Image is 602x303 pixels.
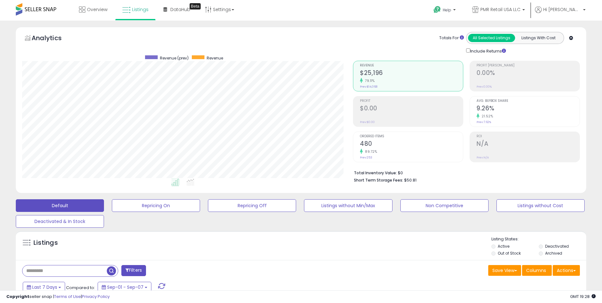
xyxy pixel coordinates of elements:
button: All Selected Listings [468,34,515,42]
small: Prev: 0.00% [477,85,492,89]
span: DataHub [170,6,190,13]
a: Hi [PERSON_NAME] [535,6,586,21]
span: Avg. Buybox Share [477,99,580,103]
h5: Analytics [32,34,74,44]
span: Help [443,7,451,13]
li: $0 [354,169,575,176]
button: Listings With Cost [515,34,562,42]
span: $50.81 [404,177,417,183]
label: Deactivated [545,244,569,249]
h2: $0.00 [360,105,463,113]
div: Include Returns [461,47,514,54]
button: Filters [121,265,146,276]
h5: Listings [33,238,58,247]
span: Revenue [360,64,463,67]
div: seller snap | | [6,294,110,300]
small: Prev: 7.62% [477,120,491,124]
button: Save View [488,265,521,276]
a: Help [429,1,462,21]
span: Revenue (prev) [160,55,189,61]
small: Prev: 253 [360,156,372,159]
h2: 0.00% [477,69,580,78]
span: Profit [PERSON_NAME] [477,64,580,67]
b: Total Inventory Value: [354,170,397,176]
button: Repricing On [112,199,200,212]
i: Get Help [433,6,441,14]
label: Archived [545,250,562,256]
span: Overview [87,6,107,13]
button: Listings without Cost [496,199,585,212]
small: 21.52% [479,114,493,119]
button: Listings without Min/Max [304,199,392,212]
span: Hi [PERSON_NAME] [543,6,581,13]
div: Totals For [439,35,464,41]
button: Repricing Off [208,199,296,212]
small: Prev: $0.00 [360,120,375,124]
small: Prev: $14,068 [360,85,377,89]
span: Profit [360,99,463,103]
span: Sep-01 - Sep-07 [107,284,143,290]
span: ROI [477,135,580,138]
button: Sep-01 - Sep-07 [98,282,151,293]
div: Tooltip anchor [190,3,201,9]
h2: N/A [477,140,580,149]
small: 79.11% [363,78,374,83]
button: Last 7 Days [23,282,65,293]
label: Active [498,244,509,249]
button: Default [16,199,104,212]
span: Compared to: [66,285,95,291]
button: Non Competitive [400,199,489,212]
p: Listing States: [491,236,586,242]
label: Out of Stock [498,250,521,256]
h2: $25,196 [360,69,463,78]
h2: 9.26% [477,105,580,113]
button: Actions [553,265,580,276]
b: Short Term Storage Fees: [354,177,403,183]
button: Columns [522,265,552,276]
span: Ordered Items [360,135,463,138]
span: PMR Retail USA LLC [480,6,520,13]
span: 2025-09-15 19:28 GMT [570,294,596,300]
span: Columns [526,267,546,274]
small: Prev: N/A [477,156,489,159]
span: Last 7 Days [32,284,57,290]
small: 89.72% [363,149,377,154]
a: Terms of Use [54,294,81,300]
h2: 480 [360,140,463,149]
span: Listings [132,6,149,13]
strong: Copyright [6,294,29,300]
span: Revenue [207,55,223,61]
button: Deactivated & In Stock [16,215,104,228]
a: Privacy Policy [82,294,110,300]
